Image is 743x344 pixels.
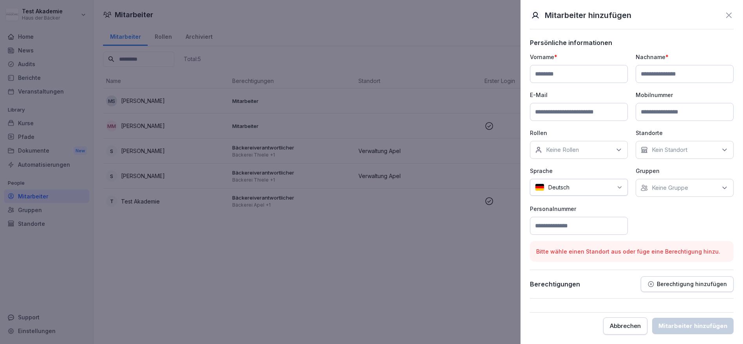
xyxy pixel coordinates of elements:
[652,318,734,334] button: Mitarbeiter hinzufügen
[530,205,628,213] p: Personalnummer
[530,39,734,47] p: Persönliche informationen
[641,276,734,292] button: Berechtigung hinzufügen
[535,184,544,191] img: de.svg
[636,53,734,61] p: Nachname
[652,146,687,154] p: Kein Standort
[657,281,727,287] p: Berechtigung hinzufügen
[545,9,631,21] p: Mitarbeiter hinzufügen
[636,167,734,175] p: Gruppen
[603,317,647,335] button: Abbrechen
[530,53,628,61] p: Vorname
[530,167,628,175] p: Sprache
[658,322,727,330] div: Mitarbeiter hinzufügen
[636,129,734,137] p: Standorte
[530,129,628,137] p: Rollen
[530,91,628,99] p: E-Mail
[610,322,641,330] div: Abbrechen
[530,280,580,288] p: Berechtigungen
[530,179,628,196] div: Deutsch
[536,247,727,256] p: Bitte wähle einen Standort aus oder füge eine Berechtigung hinzu.
[546,146,579,154] p: Keine Rollen
[636,91,734,99] p: Mobilnummer
[652,184,688,192] p: Keine Gruppe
